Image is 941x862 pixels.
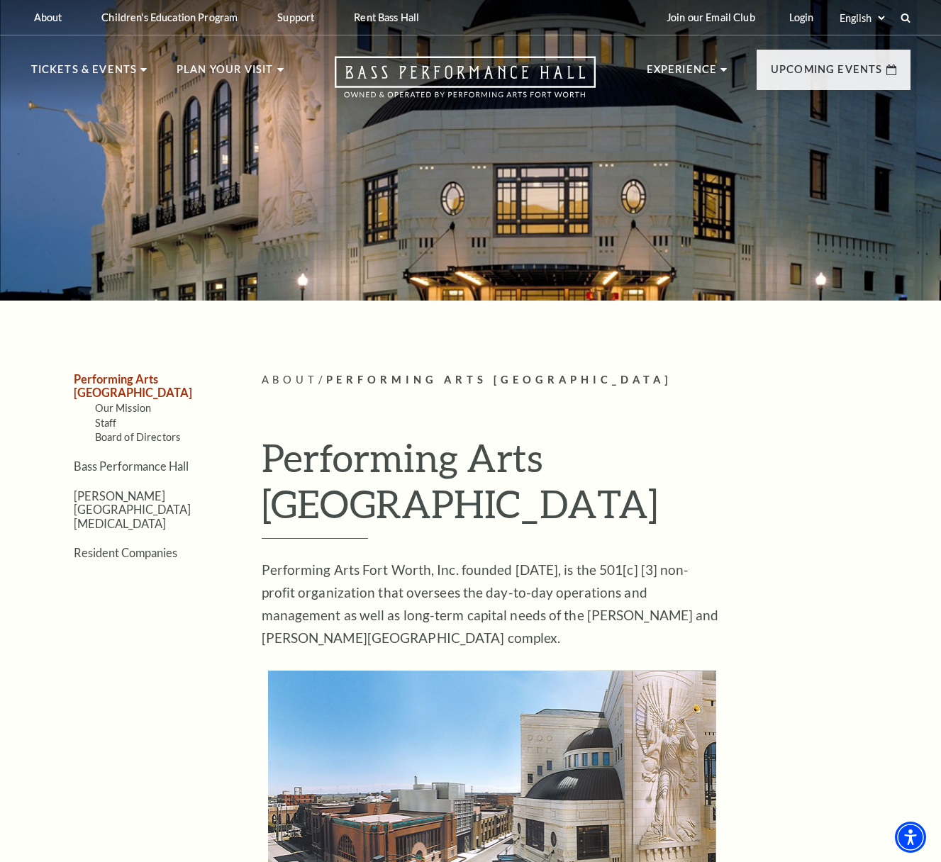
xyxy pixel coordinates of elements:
[74,489,191,530] a: [PERSON_NAME][GEOGRAPHIC_DATA][MEDICAL_DATA]
[101,11,238,23] p: Children's Education Program
[262,559,723,649] p: Performing Arts Fort Worth, Inc. founded [DATE], is the 501[c] [3] non-profit organization that o...
[647,61,718,86] p: Experience
[74,372,192,399] a: Performing Arts [GEOGRAPHIC_DATA]
[74,546,177,559] a: Resident Companies
[277,11,314,23] p: Support
[95,431,181,443] a: Board of Directors
[837,11,887,25] select: Select:
[95,402,152,414] a: Our Mission
[177,61,274,86] p: Plan Your Visit
[326,374,672,386] span: Performing Arts [GEOGRAPHIC_DATA]
[31,61,138,86] p: Tickets & Events
[354,11,419,23] p: Rent Bass Hall
[262,374,318,386] span: About
[74,459,189,473] a: Bass Performance Hall
[771,61,883,86] p: Upcoming Events
[95,417,117,429] a: Staff
[34,11,62,23] p: About
[262,435,911,539] h1: Performing Arts [GEOGRAPHIC_DATA]
[262,371,911,389] p: /
[895,822,926,853] div: Accessibility Menu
